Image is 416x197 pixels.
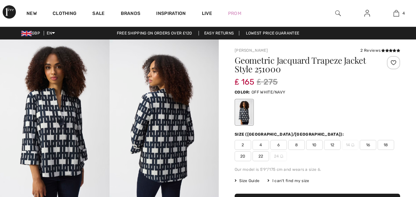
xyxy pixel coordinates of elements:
[342,140,358,150] span: 14
[156,11,186,18] span: Inspiration
[228,10,241,17] a: Prom
[402,10,405,16] span: 4
[21,31,43,35] span: GBP
[199,31,240,35] a: Easy Returns
[378,140,394,150] span: 18
[235,56,373,73] h1: Geometric Jacquard Trapeze Jacket Style 251000
[92,11,105,18] a: Sale
[359,9,375,18] a: Sign In
[280,155,283,158] img: ring-m.svg
[241,31,305,35] a: Lowest Price Guarantee
[382,9,410,17] a: 4
[324,140,341,150] span: 12
[3,5,16,19] img: 1ère Avenue
[335,9,341,17] img: search the website
[288,140,305,150] span: 8
[26,11,37,18] a: New
[393,9,399,17] img: My Bag
[235,151,251,161] span: 20
[360,140,376,150] span: 16
[270,151,287,161] span: 24
[112,31,198,35] a: Free shipping on orders over ₤120
[235,131,345,137] div: Size ([GEOGRAPHIC_DATA]/[GEOGRAPHIC_DATA]):
[235,71,254,87] span: ₤ 165
[270,140,287,150] span: 6
[364,9,370,17] img: My Info
[267,178,309,184] div: I can't find my size
[47,31,55,35] span: EN
[235,166,400,172] div: Our model is 5'9"/175 cm and wears a size 6.
[257,76,278,88] span: ₤ 275
[235,140,251,150] span: 2
[252,90,285,95] span: OFF WHITE/NAVY
[202,10,212,17] a: Live
[360,47,400,53] div: 2 Reviews
[236,100,253,125] div: OFF WHITE/NAVY
[121,11,141,18] a: Brands
[235,48,268,53] a: [PERSON_NAME]
[53,11,76,18] a: Clothing
[253,140,269,150] span: 4
[306,140,323,150] span: 10
[253,151,269,161] span: 22
[351,143,354,147] img: ring-m.svg
[235,178,259,184] span: Size Guide
[21,31,32,36] img: UK Pound
[235,90,250,95] span: Color:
